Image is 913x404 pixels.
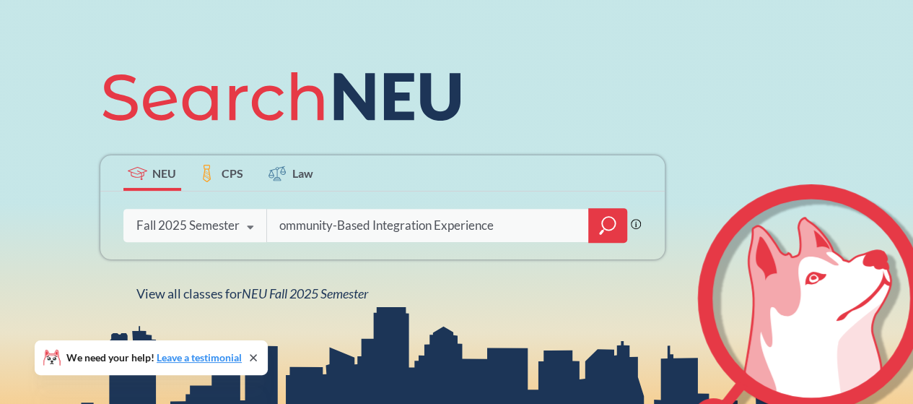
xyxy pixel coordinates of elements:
svg: magnifying glass [599,215,616,236]
div: magnifying glass [588,208,627,243]
span: NEU Fall 2025 Semester [242,285,368,301]
span: Law [292,165,313,181]
span: NEU [152,165,176,181]
div: Fall 2025 Semester [136,218,240,233]
input: Class, professor, course number, "phrase" [278,210,578,241]
span: View all classes for [136,285,368,301]
a: Leave a testimonial [157,351,242,364]
span: We need your help! [66,353,242,363]
span: CPS [222,165,243,181]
